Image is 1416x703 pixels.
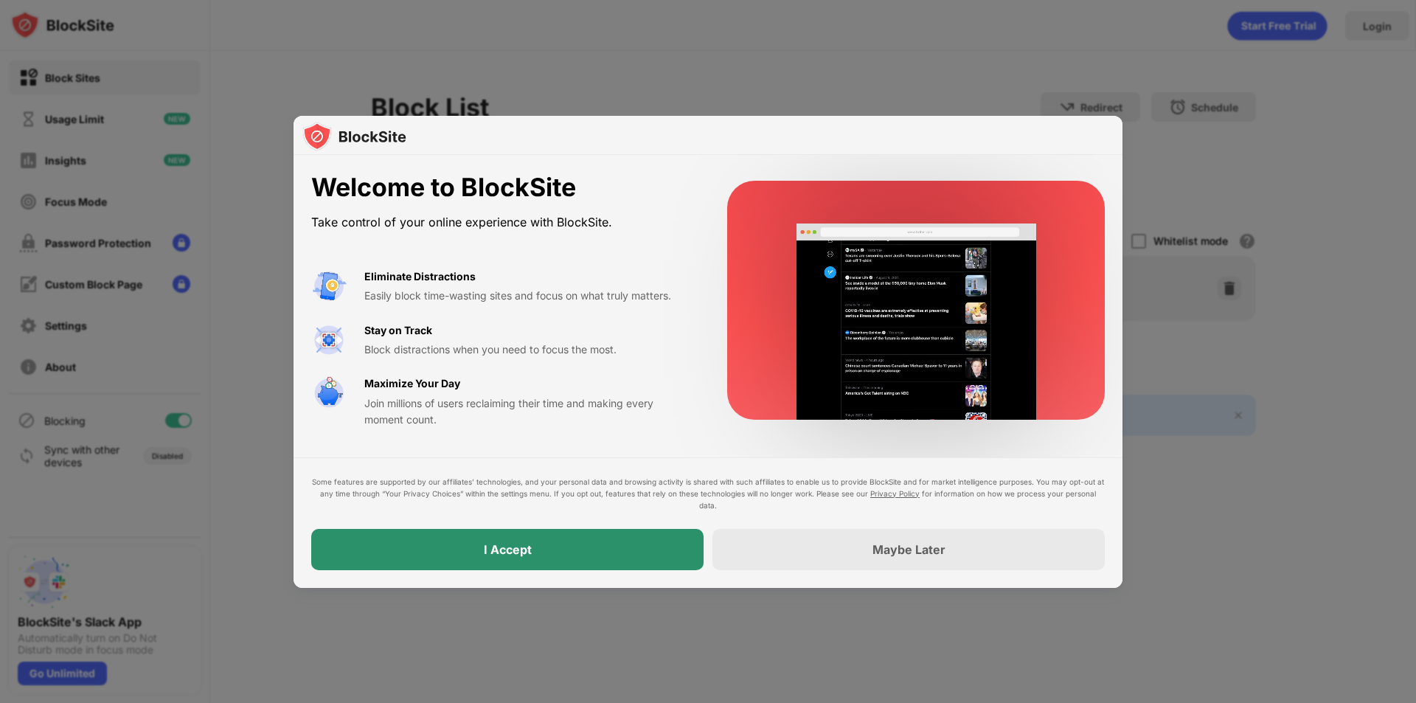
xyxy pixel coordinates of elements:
a: Privacy Policy [870,489,920,498]
div: Welcome to BlockSite [311,173,692,203]
div: Join millions of users reclaiming their time and making every moment count. [364,395,692,429]
div: Maximize Your Day [364,375,460,392]
div: Stay on Track [364,322,432,339]
div: Block distractions when you need to focus the most. [364,342,692,358]
div: I Accept [484,542,532,557]
div: Some features are supported by our affiliates’ technologies, and your personal data and browsing ... [311,476,1105,511]
div: Maybe Later [872,542,945,557]
img: value-focus.svg [311,322,347,358]
img: value-avoid-distractions.svg [311,269,347,304]
div: Easily block time-wasting sites and focus on what truly matters. [364,288,692,304]
img: value-safe-time.svg [311,375,347,411]
img: logo-blocksite.svg [302,122,406,151]
div: Take control of your online experience with BlockSite. [311,212,692,233]
div: Eliminate Distractions [364,269,476,285]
